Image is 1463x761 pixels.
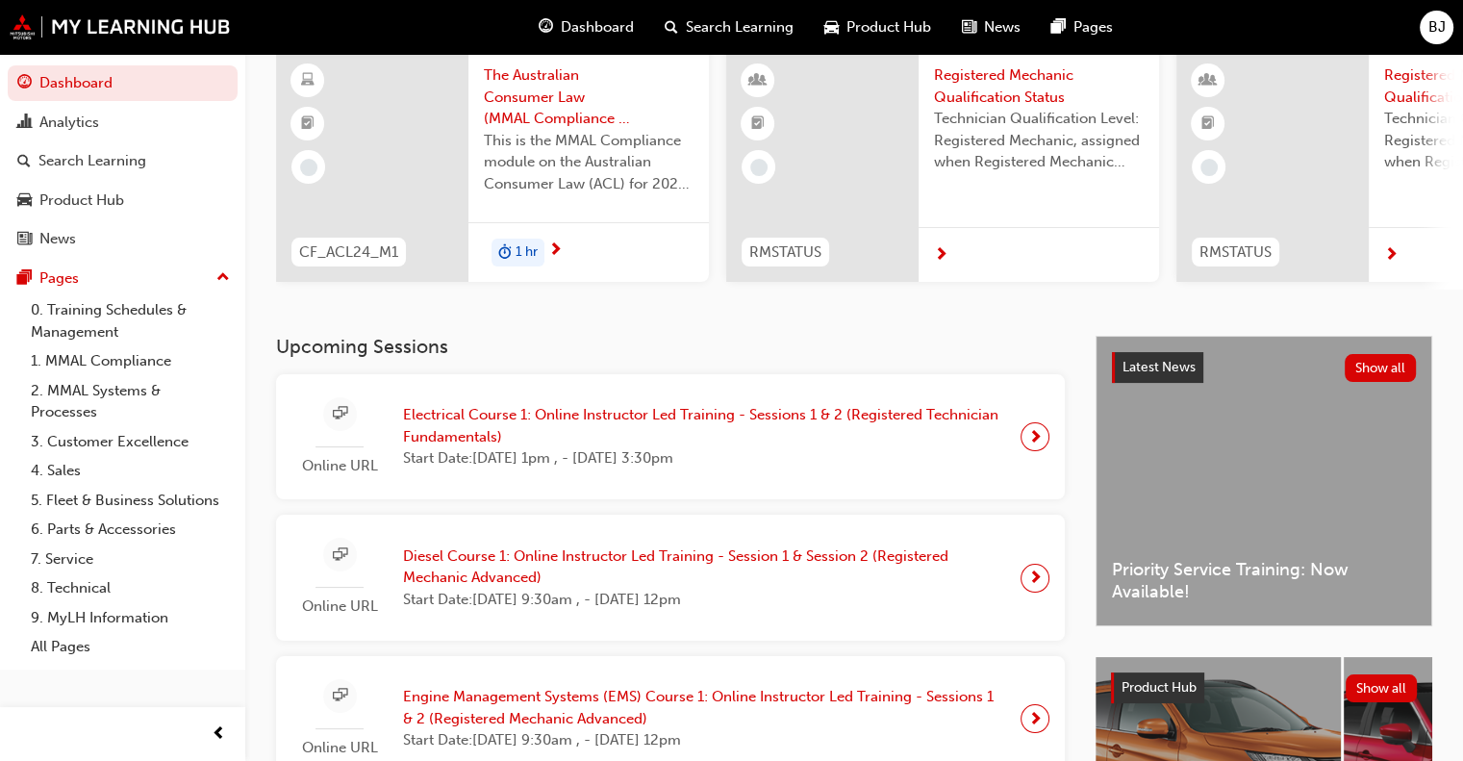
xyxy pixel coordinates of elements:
span: car-icon [17,192,32,210]
span: next-icon [1028,423,1043,450]
span: booktick-icon [301,112,315,137]
span: up-icon [216,266,230,291]
span: Online URL [291,455,388,477]
a: 4. Sales [23,456,238,486]
a: Search Learning [8,143,238,179]
a: search-iconSearch Learning [649,8,809,47]
div: News [39,228,76,250]
a: pages-iconPages [1036,8,1128,47]
a: 8. Technical [23,573,238,603]
span: chart-icon [17,114,32,132]
a: Product HubShow all [1111,672,1417,703]
span: news-icon [962,15,976,39]
span: search-icon [665,15,678,39]
a: Online URLDiesel Course 1: Online Instructor Led Training - Session 1 & Session 2 (Registered Mec... [291,530,1049,625]
span: CF_ACL24_M1 [299,241,398,264]
span: Latest News [1122,359,1196,375]
a: RMSTATUSRegistered Mechanic Qualification StatusTechnician Qualification Level: Registered Mechan... [726,49,1159,282]
img: mmal [10,14,231,39]
span: duration-icon [498,241,512,266]
div: Analytics [39,112,99,134]
a: Analytics [8,105,238,140]
a: news-iconNews [946,8,1036,47]
a: News [8,221,238,257]
span: car-icon [824,15,839,39]
span: sessionType_ONLINE_URL-icon [333,402,347,426]
span: learningRecordVerb_NONE-icon [750,159,768,176]
button: Show all [1345,354,1417,382]
a: 2. MMAL Systems & Processes [23,376,238,427]
span: learningResourceType_INSTRUCTOR_LED-icon [1201,68,1215,93]
a: car-iconProduct Hub [809,8,946,47]
a: Product Hub [8,183,238,218]
span: Product Hub [846,16,931,38]
span: Product Hub [1122,679,1197,696]
span: Online URL [291,596,388,618]
a: 0. Training Schedules & Management [23,295,238,346]
a: All Pages [23,632,238,662]
span: pages-icon [1051,15,1066,39]
button: Pages [8,261,238,296]
span: Technician Qualification Level: Registered Mechanic, assigned when Registered Mechanic modules ha... [934,108,1144,173]
span: News [984,16,1021,38]
a: guage-iconDashboard [523,8,649,47]
a: 1. MMAL Compliance [23,346,238,376]
span: Priority Service Training: Now Available! [1112,559,1416,602]
span: Start Date: [DATE] 9:30am , - [DATE] 12pm [403,729,1005,751]
div: Product Hub [39,190,124,212]
span: The Australian Consumer Law (MMAL Compliance - 2024) [484,64,694,130]
span: Electrical Course 1: Online Instructor Led Training - Sessions 1 & 2 (Registered Technician Funda... [403,404,1005,447]
span: booktick-icon [751,112,765,137]
a: Online URLElectrical Course 1: Online Instructor Led Training - Sessions 1 & 2 (Registered Techni... [291,390,1049,485]
span: sessionType_ONLINE_URL-icon [333,684,347,708]
a: 7. Service [23,545,238,574]
span: guage-icon [17,75,32,92]
span: Engine Management Systems (EMS) Course 1: Online Instructor Led Training - Sessions 1 & 2 (Regist... [403,686,1005,729]
span: Registered Mechanic Qualification Status [934,64,1144,108]
button: Show all [1346,674,1418,702]
a: Latest NewsShow allPriority Service Training: Now Available! [1096,336,1432,626]
span: next-icon [1384,247,1399,265]
a: 6. Parts & Accessories [23,515,238,545]
span: learningResourceType_ELEARNING-icon [301,68,315,93]
a: 3. Customer Excellence [23,427,238,457]
span: RMSTATUS [1199,241,1272,264]
div: Search Learning [38,150,146,172]
span: pages-icon [17,270,32,288]
h3: Upcoming Sessions [276,336,1065,358]
span: 1 hr [516,241,538,264]
span: next-icon [934,247,948,265]
span: This is the MMAL Compliance module on the Australian Consumer Law (ACL) for 2024. Complete this m... [484,130,694,195]
span: sessionType_ONLINE_URL-icon [333,544,347,568]
span: Start Date: [DATE] 9:30am , - [DATE] 12pm [403,589,1005,611]
span: Start Date: [DATE] 1pm , - [DATE] 3:30pm [403,447,1005,469]
span: guage-icon [539,15,553,39]
span: learningRecordVerb_NONE-icon [1200,159,1218,176]
span: BJ [1428,16,1446,38]
span: learningRecordVerb_NONE-icon [300,159,317,176]
button: BJ [1420,11,1453,44]
span: Online URL [291,737,388,759]
a: Latest NewsShow all [1112,352,1416,383]
span: Search Learning [686,16,794,38]
a: CF_ACL24_M1The Australian Consumer Law (MMAL Compliance - 2024)This is the MMAL Compliance module... [276,49,709,282]
span: prev-icon [212,723,226,747]
div: Pages [39,267,79,290]
span: next-icon [548,242,563,260]
span: Diesel Course 1: Online Instructor Led Training - Session 1 & Session 2 (Registered Mechanic Adva... [403,545,1005,589]
span: Pages [1073,16,1113,38]
span: learningResourceType_INSTRUCTOR_LED-icon [751,68,765,93]
a: 9. MyLH Information [23,603,238,633]
span: Dashboard [561,16,634,38]
span: next-icon [1028,565,1043,592]
span: RMSTATUS [749,241,821,264]
a: Dashboard [8,65,238,101]
span: search-icon [17,153,31,170]
span: booktick-icon [1201,112,1215,137]
span: news-icon [17,231,32,248]
a: 5. Fleet & Business Solutions [23,486,238,516]
span: next-icon [1028,705,1043,732]
button: DashboardAnalyticsSearch LearningProduct HubNews [8,62,238,261]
